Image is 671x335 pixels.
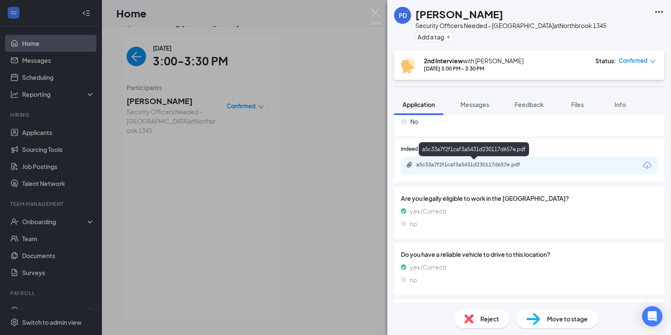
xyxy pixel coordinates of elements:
[401,145,438,153] span: Indeed Resume
[410,117,418,126] span: No
[410,262,446,272] span: yes (Correct)
[399,11,407,20] div: PD
[650,59,656,65] span: down
[460,101,489,108] span: Messages
[480,314,499,324] span: Reject
[571,101,584,108] span: Files
[406,161,544,169] a: Paperclipa5c33a7f2f1caf3a5431d230117d657e.pdf
[406,161,413,168] svg: Paperclip
[415,7,503,21] h1: [PERSON_NAME]
[642,306,663,327] div: Open Intercom Messenger
[547,314,588,324] span: Move to stage
[642,160,652,171] svg: Download
[415,21,606,30] div: Security Officers Needed - [GEOGRAPHIC_DATA] at Northbrook 1345
[416,161,535,168] div: a5c33a7f2f1caf3a5431d230117d657e.pdf
[619,56,648,65] span: Confirmed
[415,32,453,41] button: PlusAdd a tag
[410,206,446,216] span: yes (Correct)
[424,57,463,65] b: 2nd Interview
[515,101,544,108] span: Feedback
[401,194,657,203] span: Are you legally eligible to work in the [GEOGRAPHIC_DATA]?
[654,7,664,17] svg: Ellipses
[615,101,626,108] span: Info
[446,34,451,39] svg: Plus
[419,142,529,156] div: a5c33a7f2f1caf3a5431d230117d657e.pdf
[410,275,417,284] span: no
[595,56,616,65] div: Status :
[424,65,524,72] div: [DATE] 3:00 PM - 3:30 PM
[410,219,417,228] span: no
[401,250,657,259] span: Do you have a reliable vehicle to drive to this location?
[424,56,524,65] div: with [PERSON_NAME]
[403,101,435,108] span: Application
